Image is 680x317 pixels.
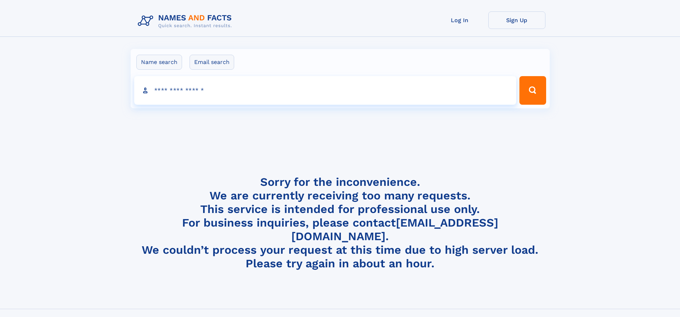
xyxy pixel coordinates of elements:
[135,11,238,31] img: Logo Names and Facts
[190,55,234,70] label: Email search
[135,175,545,271] h4: Sorry for the inconvenience. We are currently receiving too many requests. This service is intend...
[431,11,488,29] a: Log In
[519,76,546,105] button: Search Button
[488,11,545,29] a: Sign Up
[291,216,498,243] a: [EMAIL_ADDRESS][DOMAIN_NAME]
[134,76,517,105] input: search input
[136,55,182,70] label: Name search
